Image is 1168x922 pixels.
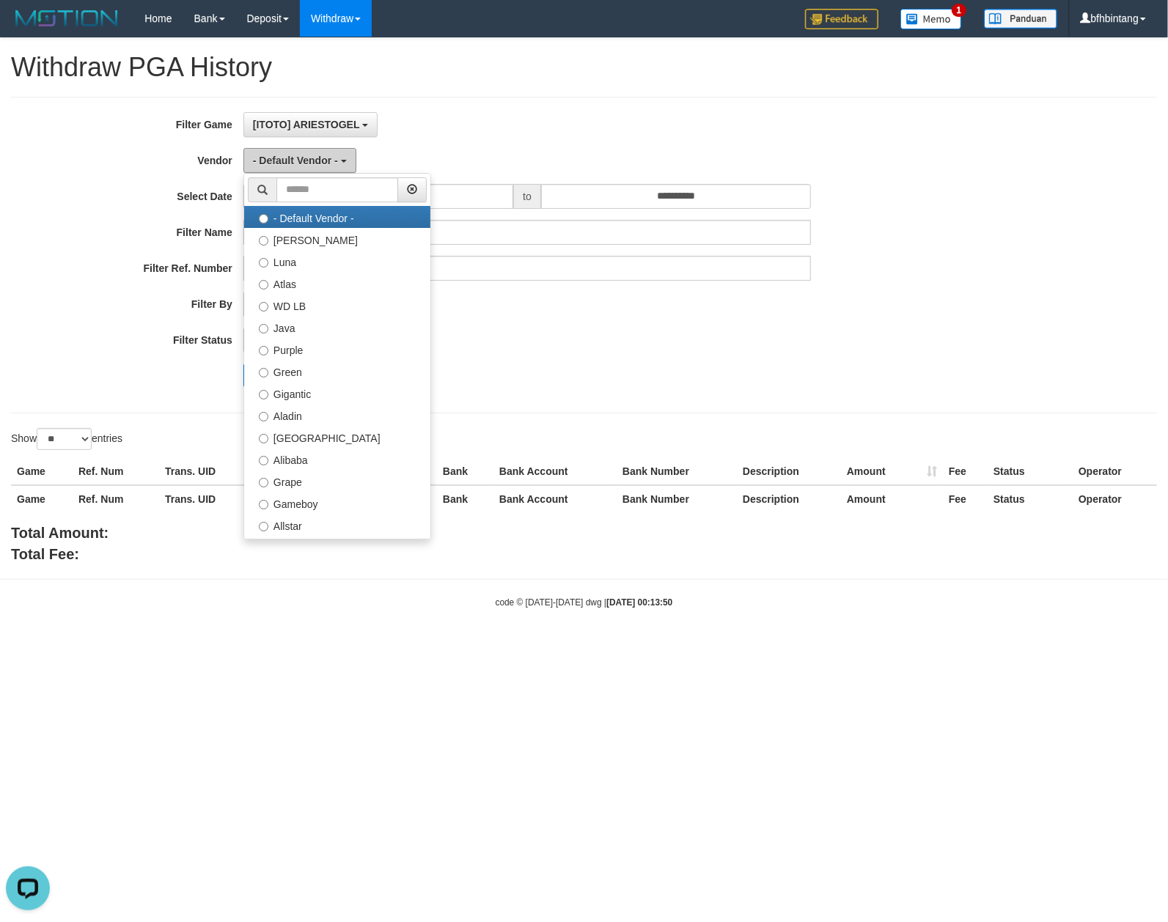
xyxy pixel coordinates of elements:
[73,485,159,512] th: Ref. Num
[11,428,122,450] label: Show entries
[493,458,617,485] th: Bank Account
[259,500,268,509] input: Gameboy
[11,7,122,29] img: MOTION_logo.png
[1073,458,1157,485] th: Operator
[259,280,268,289] input: Atlas
[943,485,988,512] th: Fee
[11,546,79,562] b: Total Fee:
[244,426,430,448] label: [GEOGRAPHIC_DATA]
[259,456,268,465] input: Alibaba
[253,119,359,130] span: [ITOTO] ARIESTOGEL
[244,250,430,272] label: Luna
[244,514,430,536] label: Allstar
[73,458,159,485] th: Ref. Num
[259,214,268,224] input: - Default Vendor -
[617,458,737,485] th: Bank Number
[11,485,73,512] th: Game
[259,478,268,487] input: Grape
[259,236,268,246] input: [PERSON_NAME]
[952,4,967,17] span: 1
[900,9,962,29] img: Button%20Memo.svg
[606,597,672,608] strong: [DATE] 00:13:50
[244,492,430,514] label: Gameboy
[259,258,268,268] input: Luna
[244,206,430,228] label: - Default Vendor -
[244,272,430,294] label: Atlas
[437,485,493,512] th: Bank
[841,458,943,485] th: Amount
[805,9,878,29] img: Feedback.jpg
[493,485,617,512] th: Bank Account
[244,536,430,558] label: Xtr
[737,485,841,512] th: Description
[841,485,943,512] th: Amount
[496,597,673,608] small: code © [DATE]-[DATE] dwg |
[159,485,254,512] th: Trans. UID
[259,302,268,311] input: WD LB
[159,458,254,485] th: Trans. UID
[244,228,430,250] label: [PERSON_NAME]
[437,458,493,485] th: Bank
[11,458,73,485] th: Game
[243,112,378,137] button: [ITOTO] ARIESTOGEL
[943,458,988,485] th: Fee
[259,390,268,399] input: Gigantic
[11,53,1157,82] h1: Withdraw PGA History
[244,448,430,470] label: Alibaba
[737,458,841,485] th: Description
[11,525,109,541] b: Total Amount:
[259,412,268,421] input: Aladin
[244,470,430,492] label: Grape
[984,9,1057,29] img: panduan.png
[1073,485,1157,512] th: Operator
[244,294,430,316] label: WD LB
[244,404,430,426] label: Aladin
[259,434,268,443] input: [GEOGRAPHIC_DATA]
[253,155,338,166] span: - Default Vendor -
[244,360,430,382] label: Green
[244,338,430,360] label: Purple
[513,184,541,209] span: to
[988,458,1073,485] th: Status
[259,522,268,531] input: Allstar
[243,148,356,173] button: - Default Vendor -
[617,485,737,512] th: Bank Number
[37,428,92,450] select: Showentries
[259,346,268,355] input: Purple
[6,6,50,50] button: Open LiveChat chat widget
[259,324,268,333] input: Java
[988,485,1073,512] th: Status
[244,382,430,404] label: Gigantic
[244,316,430,338] label: Java
[259,368,268,377] input: Green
